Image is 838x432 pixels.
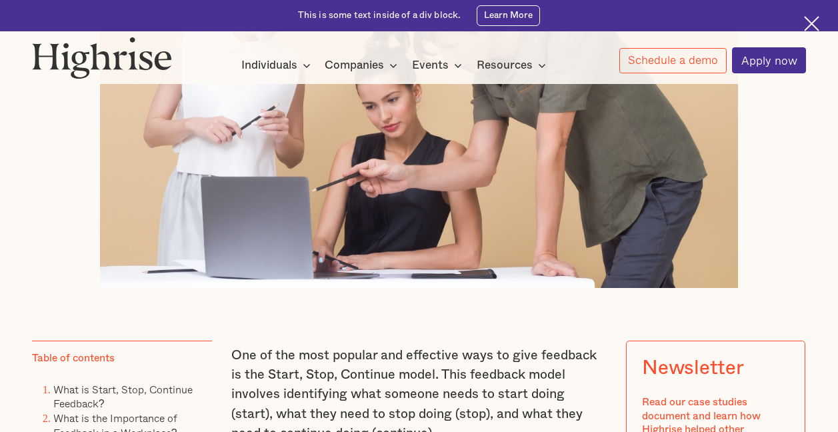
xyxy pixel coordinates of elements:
[412,57,449,73] div: Events
[477,57,533,73] div: Resources
[412,57,466,73] div: Events
[477,57,550,73] div: Resources
[643,357,744,379] div: Newsletter
[298,9,461,22] div: This is some text inside of a div block.
[804,16,819,31] img: Cross icon
[477,5,540,25] a: Learn More
[241,57,315,73] div: Individuals
[53,381,193,412] a: What is Start, Stop, Continue Feedback?
[241,57,297,73] div: Individuals
[619,48,727,73] a: Schedule a demo
[325,57,401,73] div: Companies
[32,37,172,79] img: Highrise logo
[732,47,806,73] a: Apply now
[325,57,384,73] div: Companies
[32,351,115,365] div: Table of contents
